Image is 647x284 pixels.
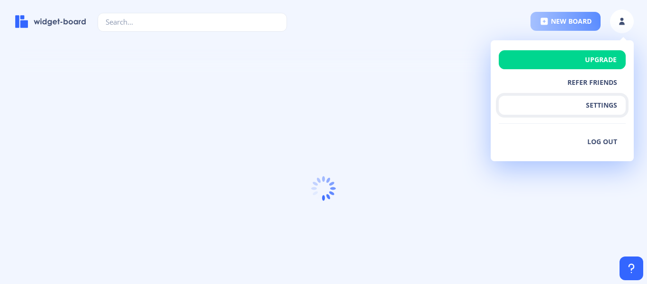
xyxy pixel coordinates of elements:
button: Log out [499,132,626,151]
button: settings [499,96,626,115]
button: Upgrade [499,50,626,69]
button: Refer Friends [499,73,626,92]
img: logo-name.svg [15,15,86,28]
input: Search... [98,13,287,32]
img: loading.svg [300,165,347,212]
button: new board [530,12,601,31]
